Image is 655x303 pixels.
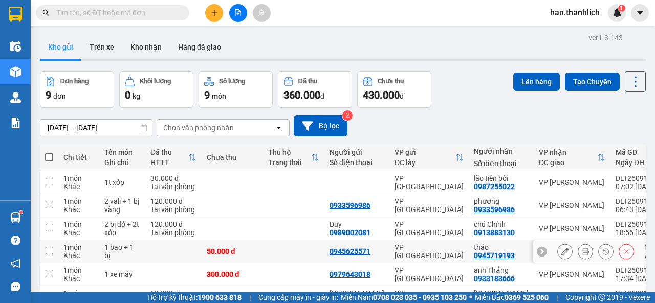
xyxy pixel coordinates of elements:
span: đ [400,92,404,100]
button: Số lượng9món [199,71,273,108]
div: Thu hộ [268,148,311,156]
div: lão tiền bối [474,174,529,182]
div: 0933183666 [474,274,515,283]
strong: 1900 633 818 [198,293,242,301]
button: plus [205,4,223,22]
div: ĐC giao [539,158,597,167]
button: Đã thu360.000đ [278,71,352,108]
div: anh Thắng [474,266,529,274]
div: 1 món [63,243,94,251]
div: 30.000 đ [150,174,196,182]
div: 1 bao + 1 bị [104,243,140,260]
img: warehouse-icon [10,92,21,103]
span: aim [258,9,265,16]
button: Hàng đã giao [170,35,229,59]
span: ⚪️ [469,295,472,299]
div: 120.000 đ [150,197,196,205]
div: Ghi chú [104,158,140,167]
div: Sửa đơn hàng [557,244,573,259]
div: Tại văn phòng [150,182,196,191]
div: Tại văn phòng [150,228,196,237]
div: Chi tiết [63,153,94,161]
strong: 0369 525 060 [505,293,549,301]
div: 0913883130 [474,228,515,237]
div: 1 món [63,289,94,297]
input: Tìm tên, số ĐT hoặc mã đơn [56,7,177,18]
img: warehouse-icon [10,41,21,52]
button: Đơn hàng9đơn [40,71,114,108]
sup: 2 [342,110,353,121]
div: thảo [474,243,529,251]
div: Duy [330,220,384,228]
span: 0 [125,89,130,101]
div: VP gửi [395,148,455,156]
div: Tên món [104,148,140,156]
span: han.thanhlich [542,6,608,19]
div: 1 xe máy [104,270,140,278]
span: 9 [204,89,210,101]
div: VP [GEOGRAPHIC_DATA] [395,243,464,260]
div: ver 1.8.143 [588,32,623,43]
div: 0979643018 [330,270,370,278]
div: 1 món [63,197,94,205]
span: Cung cấp máy in - giấy in: [258,292,338,303]
th: Toggle SortBy [263,144,324,171]
div: VP [GEOGRAPHIC_DATA] [395,220,464,237]
div: phương [474,197,529,205]
th: Toggle SortBy [389,144,469,171]
button: Lên hàng [513,73,560,91]
div: 0933596986 [474,205,515,214]
svg: open [275,124,283,132]
span: kg [133,92,140,100]
span: message [11,282,20,291]
span: caret-down [636,8,645,17]
div: VP nhận [539,148,597,156]
div: 2 vali + 1 bị vàng [104,197,140,214]
span: Miền Nam [341,292,467,303]
div: chú Chính [474,220,529,228]
div: 0989002081 [330,228,370,237]
div: Số điện thoại [330,158,384,167]
span: Hỗ trợ kỹ thuật: [147,292,242,303]
div: VP [GEOGRAPHIC_DATA] [395,266,464,283]
sup: 1 [618,5,625,12]
button: Chưa thu430.000đ [357,71,431,108]
span: | [249,292,251,303]
div: VP [GEOGRAPHIC_DATA] [395,174,464,191]
div: Khác [63,182,94,191]
div: 2 bị đồ + 2t xốp [104,220,140,237]
div: Anh Sơn [330,289,384,297]
div: 1 món [63,220,94,228]
div: Người gửi [330,148,384,156]
div: VP [PERSON_NAME] [539,224,605,232]
span: Miền Bắc [475,292,549,303]
th: Toggle SortBy [145,144,202,171]
div: 0933596986 [330,201,370,209]
div: Khác [63,251,94,260]
div: HTTT [150,158,188,167]
div: 1t xốp [104,178,140,187]
div: ĐC lấy [395,158,455,167]
span: question-circle [11,236,20,245]
span: món [212,92,226,100]
button: Kho nhận [122,35,170,59]
span: copyright [598,294,605,301]
span: 9 [46,89,51,101]
div: Khác [63,274,94,283]
div: Người nhận [474,147,529,155]
div: Khác [63,228,94,237]
span: notification [11,259,20,268]
strong: 0708 023 035 - 0935 103 250 [373,293,467,301]
div: VP [GEOGRAPHIC_DATA] [395,197,464,214]
button: Tạo Chuyến [565,73,620,91]
div: 0987255022 [474,182,515,191]
div: Khối lượng [140,78,171,85]
button: file-add [229,4,247,22]
div: Chọn văn phòng nhận [163,123,234,133]
img: warehouse-icon [10,212,21,223]
span: đ [320,92,324,100]
div: 0945625571 [330,247,370,255]
img: warehouse-icon [10,66,21,77]
div: Số lượng [219,78,245,85]
div: VP [PERSON_NAME] [539,178,605,187]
